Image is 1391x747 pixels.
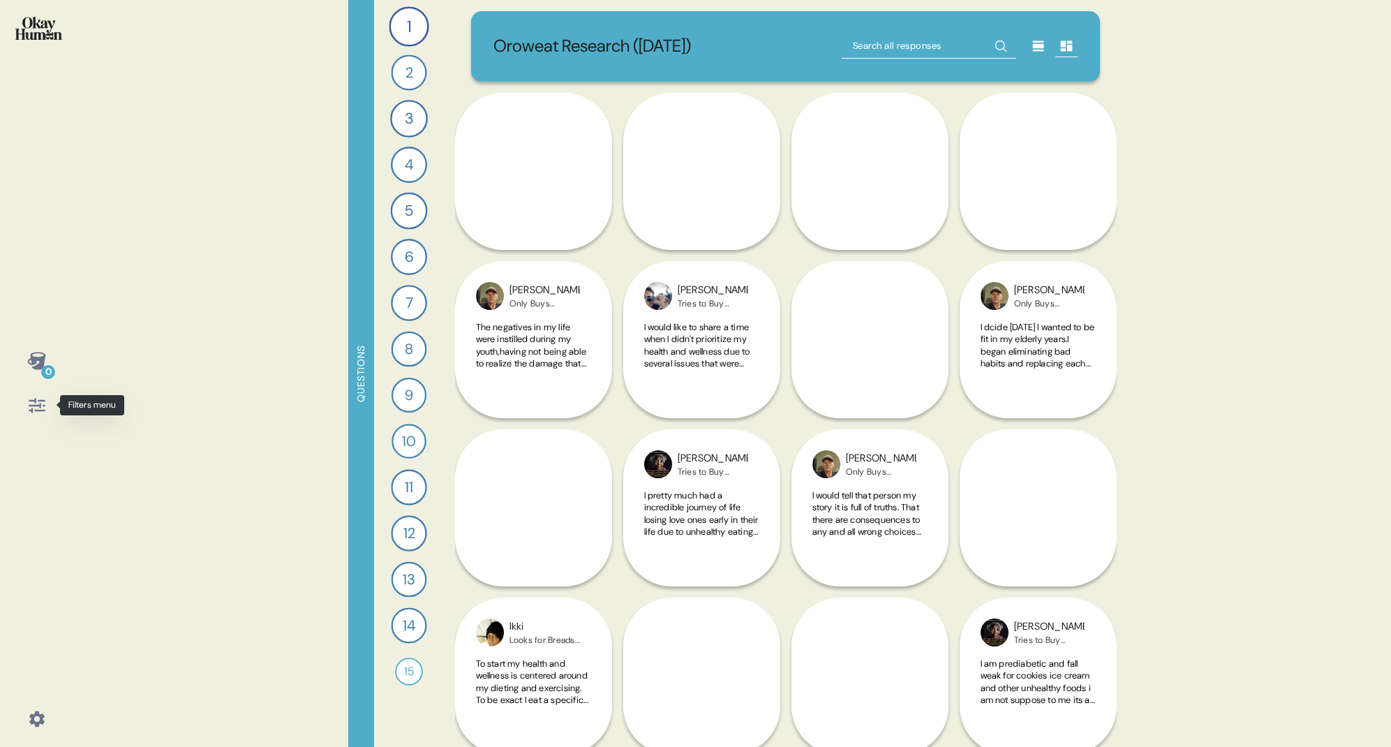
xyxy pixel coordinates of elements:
div: 0 [41,365,55,379]
div: Only Buys Healthy/Premium Breads [509,298,580,309]
img: profilepic_24401281266146922.jpg [644,450,672,478]
div: 10 [392,424,426,459]
div: [PERSON_NAME] [1014,619,1085,635]
div: 15 [395,658,423,686]
div: Ikki [509,619,580,635]
span: I would like to share a time when I didn't prioritize my health and wellness due to several issue... [644,321,759,688]
div: Tries to Buy Healthier Breads [678,298,748,309]
div: [PERSON_NAME] [509,283,580,298]
div: 3 [390,100,428,138]
div: 13 [391,562,426,598]
span: I dcide [DATE] I wanted to be fit in my elderly years.I began eliminating bad habits and replacin... [981,321,1095,676]
div: 2 [391,54,426,90]
div: Tries to Buy Healthier Breads [1014,635,1085,646]
img: okayhuman.3b1b6348.png [15,17,62,40]
img: profilepic_24401281266146922.jpg [981,619,1009,646]
div: [PERSON_NAME] [1014,283,1085,298]
div: Filters menu [60,395,124,415]
div: Only Buys Healthy/Premium Breads [846,466,916,478]
div: 8 [391,332,426,367]
div: 7 [391,285,427,321]
div: 4 [391,147,427,183]
input: Search all responses [842,34,1016,59]
div: 5 [390,193,427,230]
img: profilepic_24385440204422393.jpg [476,619,504,646]
div: 11 [391,469,426,505]
div: 14 [391,607,426,643]
div: Tries to Buy Healthier Breads [678,466,748,478]
div: [PERSON_NAME] [678,451,748,466]
div: 9 [391,378,426,413]
img: profilepic_10019992298106802.jpg [476,282,504,310]
p: Oroweat Research ([DATE]) [493,34,691,59]
div: Only Buys Healthy/Premium Breads [1014,298,1085,309]
div: 1 [389,6,429,46]
div: 12 [391,515,426,551]
div: 6 [391,239,427,275]
img: profilepic_24714479828195993.jpg [644,282,672,310]
div: [PERSON_NAME] [846,451,916,466]
img: profilepic_10019992298106802.jpg [812,450,840,478]
span: The negatives in my life were instilled during my youth,having not being able to realize the dama... [476,321,591,688]
div: [PERSON_NAME] [678,283,748,298]
div: Looks for Breads with Health Benefits/Functions [509,635,580,646]
img: profilepic_10019992298106802.jpg [981,282,1009,310]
